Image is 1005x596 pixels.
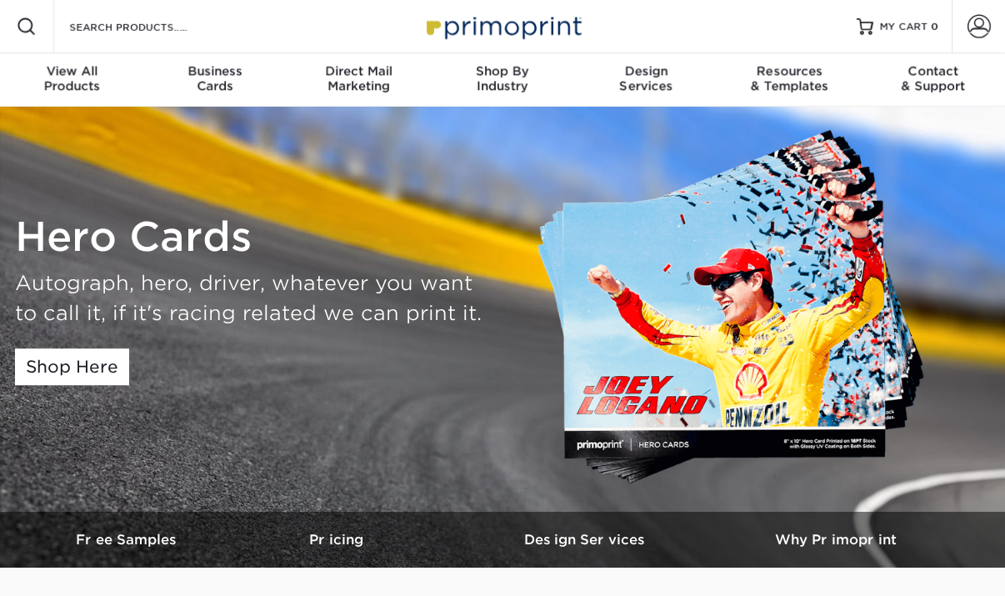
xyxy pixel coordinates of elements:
[717,63,861,93] div: & Templates
[287,63,431,78] span: Direct Mail
[287,53,431,107] a: Direct MailMarketing
[717,63,861,78] span: Resources
[431,53,574,107] a: Shop ByIndustry
[211,512,461,568] a: Pricing
[461,532,711,548] h3: Design Services
[15,213,490,262] h1: Hero Cards
[862,63,1005,93] div: & Support
[862,63,1005,78] span: Contact
[44,512,211,568] a: Free Samples
[44,532,211,548] h3: Free Samples
[431,63,574,93] div: Industry
[711,532,961,548] h3: Why Primoprint
[574,63,717,93] div: Services
[880,20,927,34] span: MY CART
[287,63,431,93] div: Marketing
[717,53,861,107] a: Resources& Templates
[461,512,711,568] a: Design Services
[574,63,717,78] span: Design
[143,63,287,78] span: Business
[15,348,129,385] a: Shop Here
[143,53,287,107] a: BusinessCards
[574,53,717,107] a: DesignServices
[419,8,586,44] img: Primoprint
[862,53,1005,107] a: Contact& Support
[67,17,230,37] input: SEARCH PRODUCTS.....
[536,127,944,492] img: Custom Hero Cards
[431,63,574,78] span: Shop By
[931,21,938,33] span: 0
[143,63,287,93] div: Cards
[711,512,961,568] a: Why Primoprint
[211,532,461,548] h3: Pricing
[15,268,490,328] div: Autograph, hero, driver, whatever you want to call it, if it's racing related we can print it.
